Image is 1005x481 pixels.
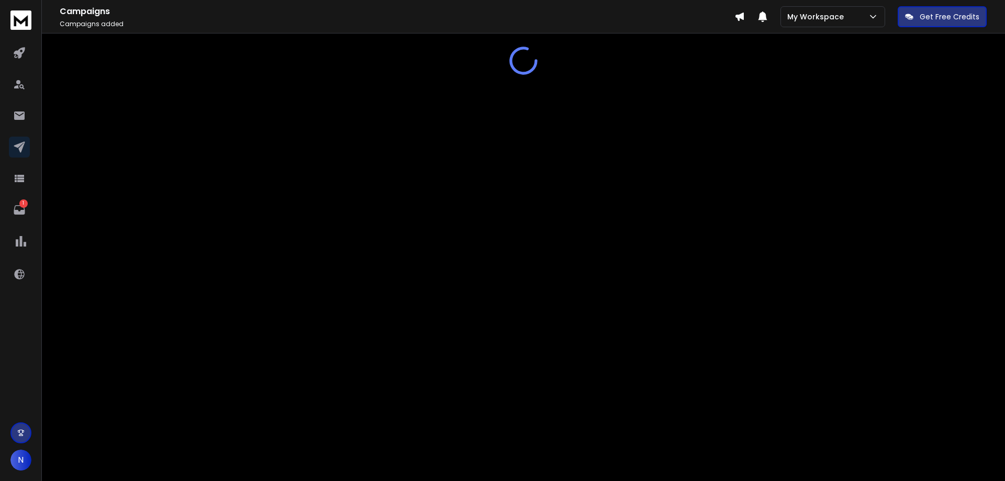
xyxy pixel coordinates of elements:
[10,450,31,471] button: N
[898,6,987,27] button: Get Free Credits
[60,5,734,18] h1: Campaigns
[9,199,30,220] a: 1
[10,10,31,30] img: logo
[920,12,979,22] p: Get Free Credits
[19,199,28,208] p: 1
[787,12,848,22] p: My Workspace
[60,20,734,28] p: Campaigns added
